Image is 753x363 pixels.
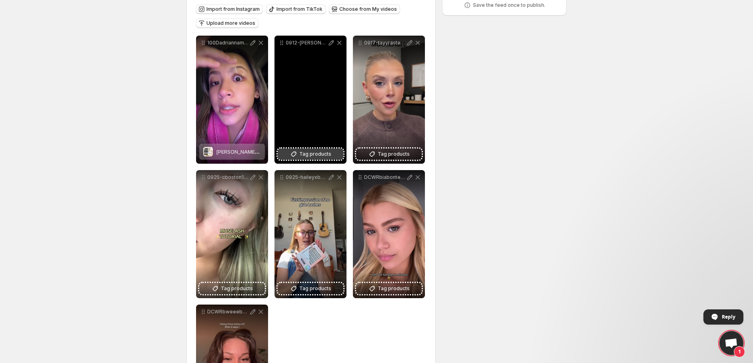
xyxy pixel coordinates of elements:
img: ATHENA Lash Clusters Kit [203,147,213,156]
button: Tag products [278,283,343,294]
div: 0925-haileyxbush-DCWRTag products [274,170,346,298]
button: Import from Instagram [196,4,263,14]
button: Tag products [199,283,265,294]
span: Tag products [221,285,253,293]
button: Tag products [356,283,422,294]
button: Upload more videos [196,18,258,28]
button: Import from TikTok [266,4,326,14]
span: Upload more videos [206,20,255,26]
p: DCWRbiabontempi 202599 [364,174,406,180]
p: 0912-[PERSON_NAME] [286,40,327,46]
span: Tag products [299,285,331,293]
div: 0912-[PERSON_NAME]Tag products [274,36,346,164]
span: Choose from My videos [339,6,397,12]
p: 0925-haileyxbush-DCWR [286,174,327,180]
button: Choose from My videos [329,4,400,14]
p: DCWRbweeebweee2025919 [207,309,249,315]
span: Import from Instagram [206,6,260,12]
div: 0917-tayyrastetter-1999Tag products [353,36,425,164]
span: Reply [722,310,735,324]
p: Save the feed once to publish. [473,2,545,8]
div: 100Dadriannamariiee2025912ATHENA Lash Clusters Kit[PERSON_NAME] Clusters Kit [196,36,268,164]
div: DCWRbiabontempi 202599Tag products [353,170,425,298]
span: Tag products [378,150,410,158]
span: 1 [734,346,745,357]
span: Tag products [378,285,410,293]
button: Tag products [356,148,422,160]
button: Tag products [278,148,343,160]
span: Import from TikTok [276,6,322,12]
div: 0925-cboston16-FYTag products [196,170,268,298]
p: 100Dadriannamariiee2025912 [207,40,249,46]
p: 0917-tayyrastetter-1999 [364,40,406,46]
span: Tag products [299,150,331,158]
p: 0925-cboston16-FY [207,174,249,180]
span: [PERSON_NAME] Clusters Kit [216,148,286,155]
div: Open chat [719,331,743,355]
